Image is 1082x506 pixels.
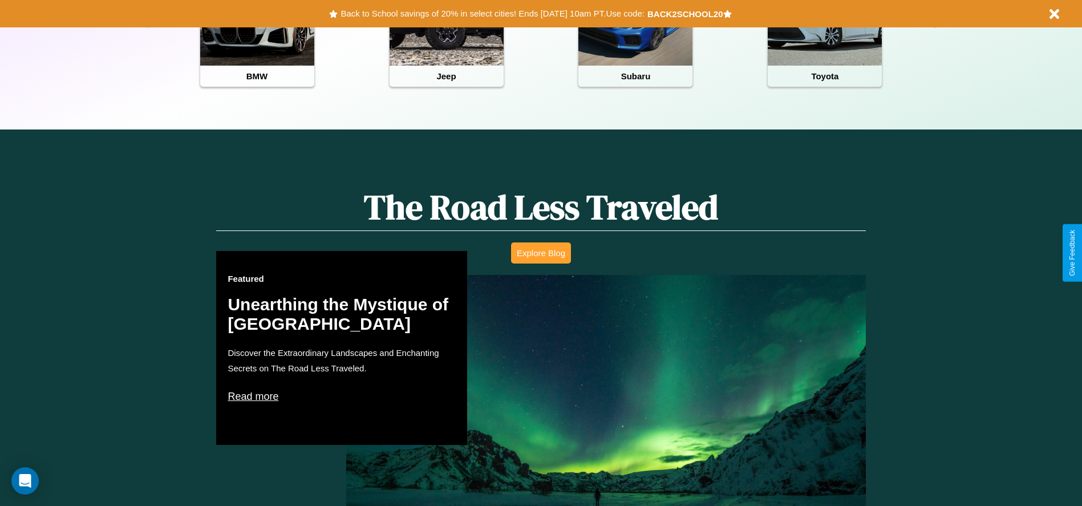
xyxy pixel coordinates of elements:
button: Back to School savings of 20% in select cities! Ends [DATE] 10am PT.Use code: [338,6,647,22]
button: Explore Blog [511,242,571,264]
h1: The Road Less Traveled [216,184,865,231]
h4: Jeep [390,66,504,87]
h2: Unearthing the Mystique of [GEOGRAPHIC_DATA] [228,295,456,334]
p: Discover the Extraordinary Landscapes and Enchanting Secrets on The Road Less Traveled. [228,345,456,376]
p: Read more [228,387,456,406]
b: BACK2SCHOOL20 [647,9,723,19]
h3: Featured [228,274,456,284]
h4: Toyota [768,66,882,87]
div: Give Feedback [1068,230,1076,276]
h4: BMW [200,66,314,87]
h4: Subaru [578,66,692,87]
div: Open Intercom Messenger [11,467,39,495]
